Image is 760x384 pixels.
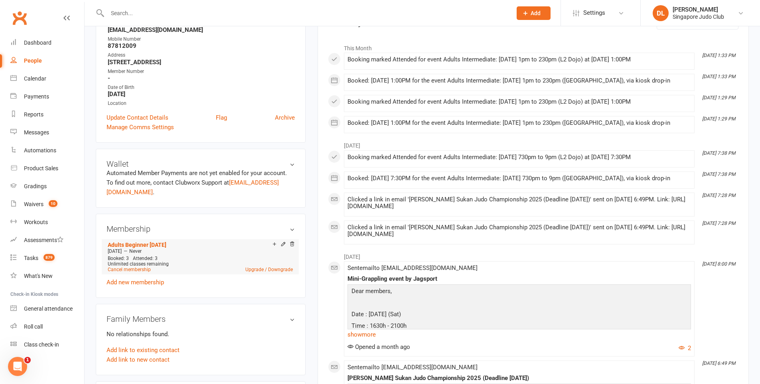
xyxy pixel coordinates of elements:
div: Booked: [DATE] 7:30PM for the event Adults Intermediate: [DATE] 730pm to 9pm ([GEOGRAPHIC_DATA]),... [347,175,691,182]
h3: Activity [328,15,738,28]
div: Automations [24,147,56,154]
a: General attendance kiosk mode [10,300,84,318]
span: [DATE] [108,248,122,254]
strong: [EMAIL_ADDRESS][DOMAIN_NAME] [108,26,295,33]
span: Booked: 3 [108,256,129,261]
span: Never [129,248,142,254]
h3: Family Members [107,315,295,323]
iframe: Intercom live chat [8,357,27,376]
div: Calendar [24,75,46,82]
strong: [DATE] [108,91,295,98]
div: Roll call [24,323,43,330]
div: Reports [24,111,43,118]
strong: [STREET_ADDRESS] [108,59,295,66]
li: This Month [328,40,738,53]
a: People [10,52,84,70]
span: Attended: 3 [133,256,158,261]
i: [DATE] 7:28 PM [702,193,735,198]
i: [DATE] 1:33 PM [702,74,735,79]
div: DL [653,5,669,21]
a: Payments [10,88,84,106]
a: Dashboard [10,34,84,52]
div: Mobile Number [108,35,295,43]
a: Gradings [10,177,84,195]
a: Workouts [10,213,84,231]
div: Class check-in [24,341,59,348]
div: Clicked a link in email '[PERSON_NAME] Sukan Judo Championship 2025 (Deadline [DATE])' sent on [D... [347,196,691,210]
a: Add link to existing contact [107,345,180,355]
div: Singapore Judo Club [673,13,724,20]
div: Dashboard [24,39,51,46]
span: 10 [49,200,57,207]
div: Waivers [24,201,43,207]
i: [DATE] 7:28 PM [702,221,735,226]
div: Product Sales [24,165,58,171]
div: Booked: [DATE] 1:00PM for the event Adults Intermediate: [DATE] 1pm to 230pm ([GEOGRAPHIC_DATA]),... [347,77,691,84]
h3: Membership [107,224,295,233]
h3: Wallet [107,160,295,168]
button: Add [517,6,551,20]
strong: - [108,75,295,82]
i: [DATE] 1:29 PM [702,95,735,100]
a: Clubworx [10,8,30,28]
p: Dear members, [349,286,689,298]
div: Mini-Grappling event by Jagsport [347,276,691,282]
div: Booking marked Attended for event Adults Intermediate: [DATE] 730pm to 9pm (L2 Dojo) at [DATE] 7:... [347,154,691,161]
div: — [106,248,295,254]
div: Booking marked Attended for event Adults Intermediate: [DATE] 1pm to 230pm (L2 Dojo) at [DATE] 1:... [347,98,691,105]
div: General attendance [24,305,73,312]
div: Assessments [24,237,63,243]
div: Address [108,51,295,59]
a: Manage Comms Settings [107,122,174,132]
div: Booking marked Attended for event Adults Intermediate: [DATE] 1pm to 230pm (L2 Dojo) at [DATE] 1:... [347,56,691,63]
span: Sent email to [EMAIL_ADDRESS][DOMAIN_NAME] [347,364,478,371]
span: Settings [583,4,605,22]
div: Messages [24,129,49,136]
span: Add [531,10,541,16]
a: Reports [10,106,84,124]
span: 1 [24,357,31,363]
a: show more [347,329,691,340]
i: [DATE] 8:00 PM [702,261,735,267]
a: Product Sales [10,160,84,177]
div: Workouts [24,219,48,225]
a: Flag [216,113,227,122]
a: Waivers 10 [10,195,84,213]
span: Sent email to [EMAIL_ADDRESS][DOMAIN_NAME] [347,264,478,272]
a: Adults Beginner [DATE] [108,242,166,248]
span: 879 [43,254,55,261]
span: Unlimited classes remaining [108,261,169,267]
strong: 87812009 [108,42,295,49]
a: Add link to new contact [107,355,170,364]
li: [DATE] [328,137,738,150]
button: 2 [679,343,691,353]
i: [DATE] 6:49 PM [702,360,735,366]
p: Time : 1630h - 2100h [349,321,689,333]
div: [PERSON_NAME] [673,6,724,13]
a: Add new membership [107,279,164,286]
a: Roll call [10,318,84,336]
div: What's New [24,273,53,279]
a: Automations [10,142,84,160]
div: People [24,57,42,64]
div: Member Number [108,68,295,75]
a: Assessments [10,231,84,249]
div: Tasks [24,255,38,261]
div: [PERSON_NAME] Sukan Judo Championship 2025 (Deadline [DATE]) [347,375,691,382]
span: Opened a month ago [347,343,410,351]
div: Clicked a link in email '[PERSON_NAME] Sukan Judo Championship 2025 (Deadline [DATE])' sent on [D... [347,224,691,238]
a: Upgrade / Downgrade [245,267,293,272]
div: Gradings [24,183,47,189]
a: Class kiosk mode [10,336,84,354]
input: Search... [105,8,506,19]
div: Date of Birth [108,84,295,91]
a: Messages [10,124,84,142]
li: [DATE] [328,248,738,261]
p: Date : [DATE] (Sat) [349,309,689,321]
i: [DATE] 7:38 PM [702,150,735,156]
div: Booked: [DATE] 1:00PM for the event Adults Intermediate: [DATE] 1pm to 230pm ([GEOGRAPHIC_DATA]),... [347,120,691,126]
a: Cancel membership [108,267,151,272]
i: [DATE] 7:38 PM [702,171,735,177]
a: Update Contact Details [107,113,168,122]
a: What's New [10,267,84,285]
